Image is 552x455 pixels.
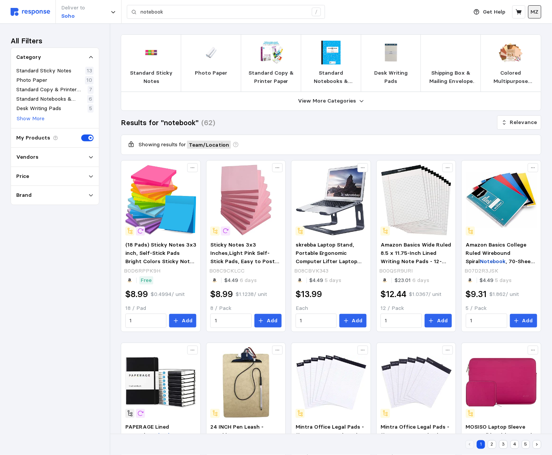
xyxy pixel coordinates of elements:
[319,41,343,64] img: L_ROSMMK37142.jpg
[499,41,523,64] img: SPR_PAC9512.webp
[17,115,45,123] p: Show More
[296,347,367,418] img: 71noez3qCPL.__AC_SY300_SX300_QL70_FMwebp_.jpg
[381,165,452,236] img: 81gQzwHg2YL._AC_SY300_SX300_.jpg
[339,314,367,328] button: Add
[352,317,363,325] p: Add
[466,288,487,300] h2: $9.31
[16,86,86,94] p: Standard Copy & Printer Paper
[16,95,86,103] p: Standard Notebooks & Notepads
[89,95,92,103] p: 6
[254,314,282,328] button: Add
[125,347,197,418] img: 811Kslw295L.__AC_SX300_SY300_QL70_ML2_.jpg
[140,5,308,19] input: Search for a product name or SKU
[466,347,537,418] img: 71acr8l122L.__AC_SX300_SY300_QL70_ML2_.jpg
[16,191,32,199] p: Brand
[169,314,196,328] button: Add
[16,76,47,84] p: Photo Paper
[267,317,278,325] p: Add
[381,347,452,418] img: 71a0LTnBAoL.__AC_SY300_SX300_QL70_FMwebp_.jpg
[439,41,463,64] img: 5NHK5_AS01
[488,440,496,449] button: 2
[483,8,506,16] p: Get Help
[210,241,279,281] span: Sticky Notes 3x3 Inches,Light Pink Self-Stick Pads, Easy to Post for Home, Office,
[310,276,342,285] p: $4.49
[189,141,230,149] span: Team / Location
[296,304,367,313] p: Each
[480,258,506,265] mark: Notebook
[409,290,441,299] p: $1.0367 / unit
[11,8,50,16] img: svg%3e
[16,153,39,161] p: Vendors
[367,69,415,85] p: Desk Writing Pads
[140,276,152,285] p: Free
[469,5,510,19] button: Get Help
[427,69,475,85] p: Shipping Box & Mailing Envelope Labels
[487,69,535,85] p: Colored Multipurpose Paper & Cover Stock
[238,277,257,283] span: 6 days
[296,165,367,236] img: 71pdSjuL8+L._AC_SY300_SX300_.jpg
[139,141,186,149] p: Showing results for
[296,288,322,300] h2: $13.99
[125,165,197,236] img: 61gMArYUHlL._AC_SX679_.jpg
[379,267,413,275] p: B00QSR9URI
[247,69,295,85] p: Standard Copy & Printer Paper
[125,304,197,313] p: 18 / Pad
[16,172,29,181] p: Price
[195,69,228,77] p: Photo Paper
[11,36,42,46] h3: All Filters
[381,304,452,313] p: 12 / Pack
[411,277,429,283] span: 6 days
[307,69,355,85] p: Standard Notebooks & Notepads
[210,424,273,447] span: 24 INCH Pen Leash - Carabiner ATTACHES to CLIPBOARD OR
[201,118,215,128] h3: (62)
[425,314,452,328] button: Add
[16,114,45,123] button: Show More
[381,288,406,300] h2: $12.44
[125,288,148,300] h2: $8.99
[199,41,223,64] img: HEWQ6574A_1_1.webp
[89,86,92,94] p: 7
[125,424,169,439] span: PAPERAGE Lined Journal
[324,277,342,283] span: 5 days
[210,347,282,418] img: 71rQFl0nEQL.__AC_SX300_SY300_QL70_ML2_.jpg
[464,267,498,275] p: B07D2R3JSK
[490,290,519,299] p: $1.862 / unit
[466,304,537,313] p: 5 / Pack
[125,241,196,289] span: (18 Pads) Sticky Notes 3x3 inch, Self-Stick Pads Bright Colors Sticky Note, Recyclable, Easy to P...
[395,276,429,285] p: $23.01
[236,290,267,299] p: $1.1238 / unit
[215,314,248,328] input: Qty
[259,41,283,64] img: L_HEW112400_CT_A1.jpg
[477,440,486,449] button: 1
[294,267,328,275] p: B08CBVK343
[151,290,185,299] p: $0.4994 / unit
[466,241,527,264] span: Amazon Basics College Ruled Wirebound Spiral
[528,5,541,18] button: MZ
[437,317,448,325] p: Add
[510,440,519,449] button: 4
[531,8,539,16] p: MZ
[522,440,530,449] button: 5
[87,67,92,75] p: 13
[499,440,508,449] button: 3
[296,241,362,289] span: skrebba Laptop Stand, Portable Ergonomic Computer Lifter Laptop Desktop Stand, Detachable Cooling
[510,314,537,328] button: Add
[86,76,92,84] p: 10
[210,304,282,313] p: 8 / Pack
[139,41,163,64] img: OSD_MMM680PGOP2.webp
[522,317,533,325] p: Add
[209,267,245,275] p: B08C9CKLCC
[61,12,85,20] p: Soho
[89,104,92,113] p: 5
[182,317,193,325] p: Add
[385,314,418,328] input: Qty
[466,165,537,236] img: 71V9cv-W9XL._AC_SX300_SY300_.jpg
[210,288,233,300] h2: $8.99
[494,277,512,283] span: 5 days
[145,432,171,439] mark: Notebook
[381,241,451,281] span: Amazon Basics Wide Ruled 8.5 x 11.75-Inch Lined Writing Note Pads - 12-Pack (50-sheet Pads), White
[470,314,503,328] input: Qty
[130,314,162,328] input: Qty
[121,118,199,128] h3: Results for "notebook"
[16,104,61,113] p: Desk Writing Pads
